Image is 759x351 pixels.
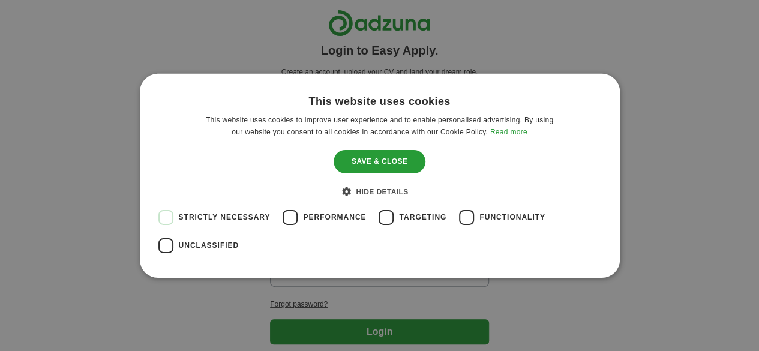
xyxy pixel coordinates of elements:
div: Cookie consent dialog [140,73,620,277]
span: Functionality [479,212,545,223]
span: Unclassified [179,240,239,251]
div: Save & Close [334,150,425,173]
span: Hide details [356,188,408,196]
div: This website uses cookies [308,94,450,108]
div: Hide details [351,185,409,197]
a: Read more, opens a new window [490,128,527,136]
span: Strictly necessary [179,212,271,223]
span: Performance [303,212,366,223]
span: Targeting [399,212,446,223]
span: This website uses cookies to improve user experience and to enable personalised advertising. By u... [206,116,553,136]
